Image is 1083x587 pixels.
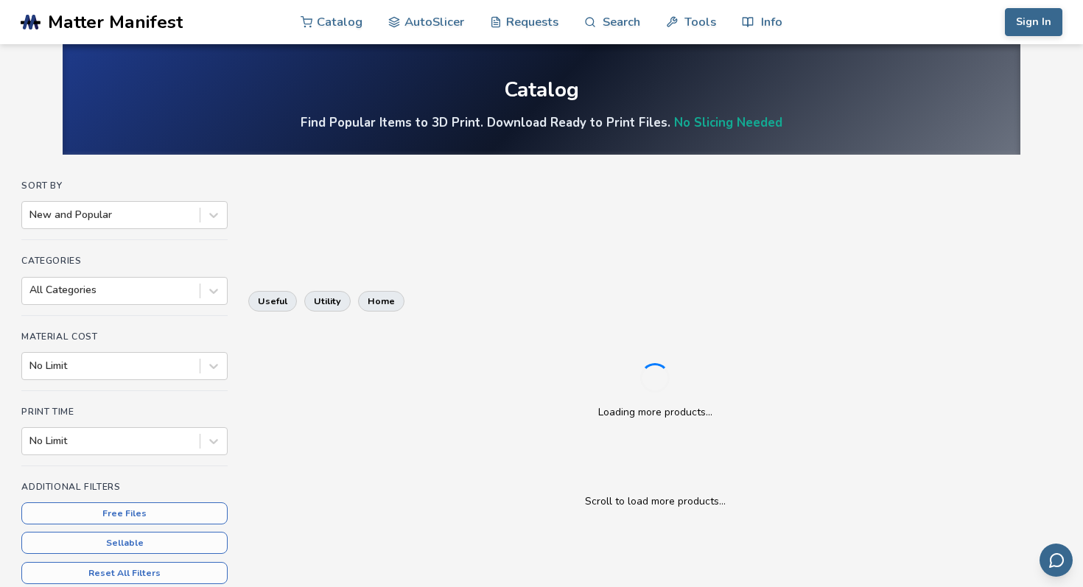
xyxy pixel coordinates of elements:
input: No Limit [29,360,32,372]
input: No Limit [29,435,32,447]
h4: Find Popular Items to 3D Print. Download Ready to Print Files. [301,114,782,131]
h4: Material Cost [21,331,228,342]
input: New and Popular [29,209,32,221]
span: Matter Manifest [48,12,183,32]
button: Reset All Filters [21,562,228,584]
button: utility [304,291,351,312]
button: Free Files [21,502,228,524]
button: Send feedback via email [1040,544,1073,577]
h4: Sort By [21,180,228,191]
h4: Additional Filters [21,482,228,492]
h4: Categories [21,256,228,266]
div: Catalog [504,79,579,102]
input: All Categories [29,284,32,296]
button: Sellable [21,532,228,554]
a: No Slicing Needed [674,114,782,131]
p: Loading more products... [598,404,712,420]
h4: Print Time [21,407,228,417]
button: useful [248,291,297,312]
p: Scroll to load more products... [263,493,1046,509]
button: home [358,291,404,312]
button: Sign In [1005,8,1062,36]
